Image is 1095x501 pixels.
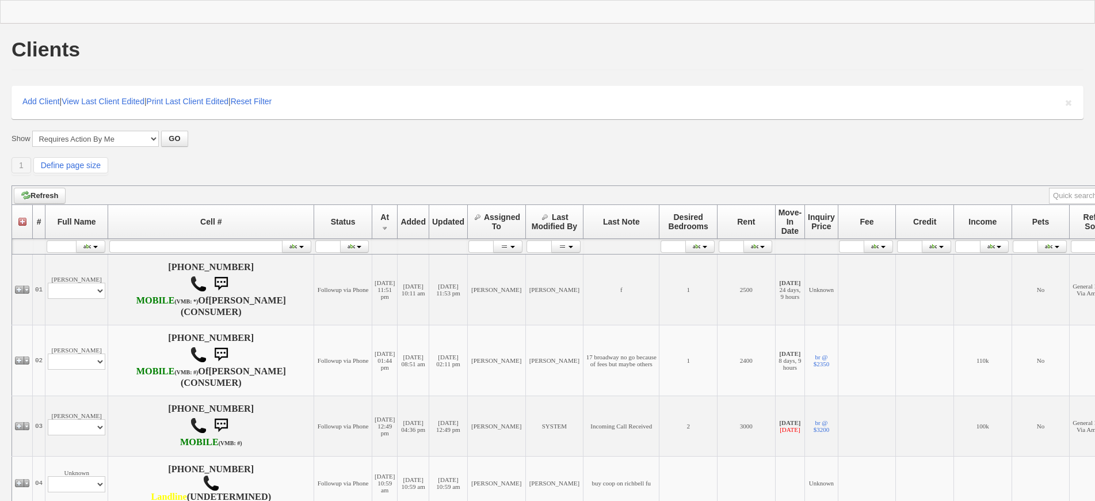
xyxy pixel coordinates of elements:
a: Reset Filter [231,97,272,106]
td: 17 broadway no go because of fees but maybe others [583,325,659,396]
img: call.png [190,346,207,363]
span: At [380,212,389,222]
span: Fee [860,217,874,226]
td: [PERSON_NAME] [467,325,525,396]
td: Unknown [805,255,838,325]
td: No [1012,396,1070,457]
td: 110k [954,325,1012,396]
span: Inquiry Price [808,212,835,231]
h4: [PHONE_NUMBER] [110,404,311,449]
th: # [33,205,45,239]
td: [DATE] 10:11 am [398,255,429,325]
span: Credit [913,217,936,226]
button: GO [161,131,188,147]
a: Add Client [22,97,60,106]
td: Followup via Phone [314,255,372,325]
font: MOBILE [136,366,175,377]
td: 8 days, 9 hours [775,325,804,396]
span: Full Name [58,217,96,226]
td: [DATE] 12:49 pm [429,396,467,457]
span: Assigned To [484,212,520,231]
span: Pets [1032,217,1050,226]
td: No [1012,255,1070,325]
td: Followup via Phone [314,396,372,457]
td: f [583,255,659,325]
td: [DATE] 02:11 pm [429,325,467,396]
font: (VMB: #) [174,369,198,375]
font: [DATE] [780,426,800,433]
span: Rent [737,217,755,226]
b: AT&T Wireless [180,437,242,447]
td: 1 [659,255,718,325]
td: No [1012,325,1070,396]
a: Print Last Client Edited [147,97,228,106]
font: (VMB: #) [219,440,242,446]
td: [DATE] 11:51 pm [372,255,397,325]
font: MOBILE [180,437,219,447]
td: SYSTEM [525,396,583,457]
img: sms.png [209,272,232,295]
a: View Last Client Edited [62,97,144,106]
td: [PERSON_NAME] [45,255,108,325]
img: call.png [190,275,207,293]
td: [PERSON_NAME] [45,396,108,457]
a: Define page size [33,157,108,173]
td: 3000 [718,396,776,457]
font: MOBILE [136,295,175,306]
span: Added [400,217,426,226]
span: Move-In Date [779,208,802,236]
b: Verizon Wireless [136,295,199,306]
td: 24 days, 9 hours [775,255,804,325]
a: br @ $3200 [814,419,830,433]
span: Updated [432,217,464,226]
b: [PERSON_NAME] [208,295,286,306]
b: [DATE] [779,279,800,286]
td: 1 [659,325,718,396]
td: [DATE] 12:49 pm [372,396,397,457]
td: [PERSON_NAME] [467,396,525,457]
div: | | | [12,86,1083,119]
span: Last Modified By [532,212,577,231]
h4: [PHONE_NUMBER] Of (CONSUMER) [110,262,311,317]
td: 2400 [718,325,776,396]
a: 1 [12,157,31,173]
b: T-Mobile USA, Inc. [136,366,199,377]
td: [PERSON_NAME] [525,255,583,325]
b: [PERSON_NAME] [208,366,286,377]
td: [DATE] 01:44 pm [372,325,397,396]
img: call.png [190,417,207,434]
td: [DATE] 04:36 pm [398,396,429,457]
b: [DATE] [779,350,800,357]
b: [DATE] [779,419,800,426]
td: [PERSON_NAME] [525,325,583,396]
h4: [PHONE_NUMBER] Of (CONSUMER) [110,333,311,388]
span: Last Note [603,217,640,226]
td: Incoming Call Received [583,396,659,457]
font: (VMB: *) [174,298,198,305]
img: sms.png [209,343,232,366]
td: Followup via Phone [314,325,372,396]
span: Income [968,217,997,226]
td: 100k [954,396,1012,457]
td: 2 [659,396,718,457]
td: 01 [33,255,45,325]
label: Show [12,134,30,144]
td: 02 [33,325,45,396]
span: Cell # [200,217,222,226]
img: sms.png [209,414,232,437]
span: Desired Bedrooms [669,212,708,231]
span: Status [331,217,356,226]
td: [PERSON_NAME] [467,255,525,325]
a: Refresh [14,188,66,204]
td: 03 [33,396,45,457]
td: [PERSON_NAME] [45,325,108,396]
h1: Clients [12,39,80,60]
td: 2500 [718,255,776,325]
td: [DATE] 08:51 am [398,325,429,396]
td: [DATE] 11:53 pm [429,255,467,325]
img: call.png [203,475,220,492]
a: br @ $2350 [814,354,830,367]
